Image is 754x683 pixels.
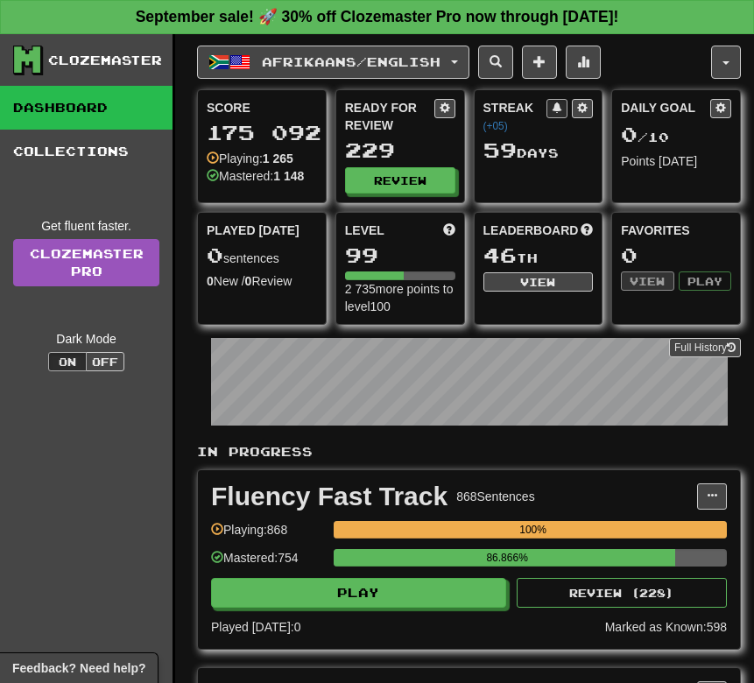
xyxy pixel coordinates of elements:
[478,46,513,79] button: Search sentences
[483,243,517,267] span: 46
[207,244,317,267] div: sentences
[345,99,434,134] div: Ready for Review
[621,271,673,291] button: View
[456,488,535,505] div: 868 Sentences
[621,222,731,239] div: Favorites
[483,99,547,134] div: Streak
[483,244,594,267] div: th
[211,620,300,634] span: Played [DATE]: 0
[517,578,727,608] button: Review (228)
[581,222,593,239] span: This week in points, UTC
[621,152,731,170] div: Points [DATE]
[345,244,455,266] div: 99
[345,167,455,194] button: Review
[679,271,731,291] button: Play
[339,549,675,567] div: 86.866%
[483,139,594,162] div: Day s
[443,222,455,239] span: Score more points to level up
[207,99,317,116] div: Score
[13,217,159,235] div: Get fluent faster.
[13,330,159,348] div: Dark Mode
[566,46,601,79] button: More stats
[245,274,252,288] strong: 0
[262,54,440,69] span: Afrikaans / English
[86,352,124,371] button: Off
[621,244,731,266] div: 0
[48,52,162,69] div: Clozemaster
[483,120,508,132] a: (+05)
[207,272,317,290] div: New / Review
[211,521,325,550] div: Playing: 868
[621,122,638,146] span: 0
[669,338,741,357] button: Full History
[621,99,710,118] div: Daily Goal
[263,151,293,165] strong: 1 265
[207,274,214,288] strong: 0
[207,167,304,185] div: Mastered:
[273,169,304,183] strong: 1 148
[605,618,727,636] div: Marked as Known: 598
[13,239,159,286] a: ClozemasterPro
[522,46,557,79] button: Add sentence to collection
[197,46,469,79] button: Afrikaans/English
[211,578,506,608] button: Play
[345,222,384,239] span: Level
[197,443,741,461] p: In Progress
[207,222,299,239] span: Played [DATE]
[339,521,727,539] div: 100%
[207,243,223,267] span: 0
[483,137,517,162] span: 59
[207,122,317,144] div: 175 092
[345,139,455,161] div: 229
[483,222,579,239] span: Leaderboard
[136,8,619,25] strong: September sale! 🚀 30% off Clozemaster Pro now through [DATE]!
[12,659,145,677] span: Open feedback widget
[48,352,87,371] button: On
[483,272,594,292] button: View
[211,549,325,578] div: Mastered: 754
[207,150,293,167] div: Playing:
[621,130,669,144] span: / 10
[211,483,447,510] div: Fluency Fast Track
[345,280,455,315] div: 2 735 more points to level 100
